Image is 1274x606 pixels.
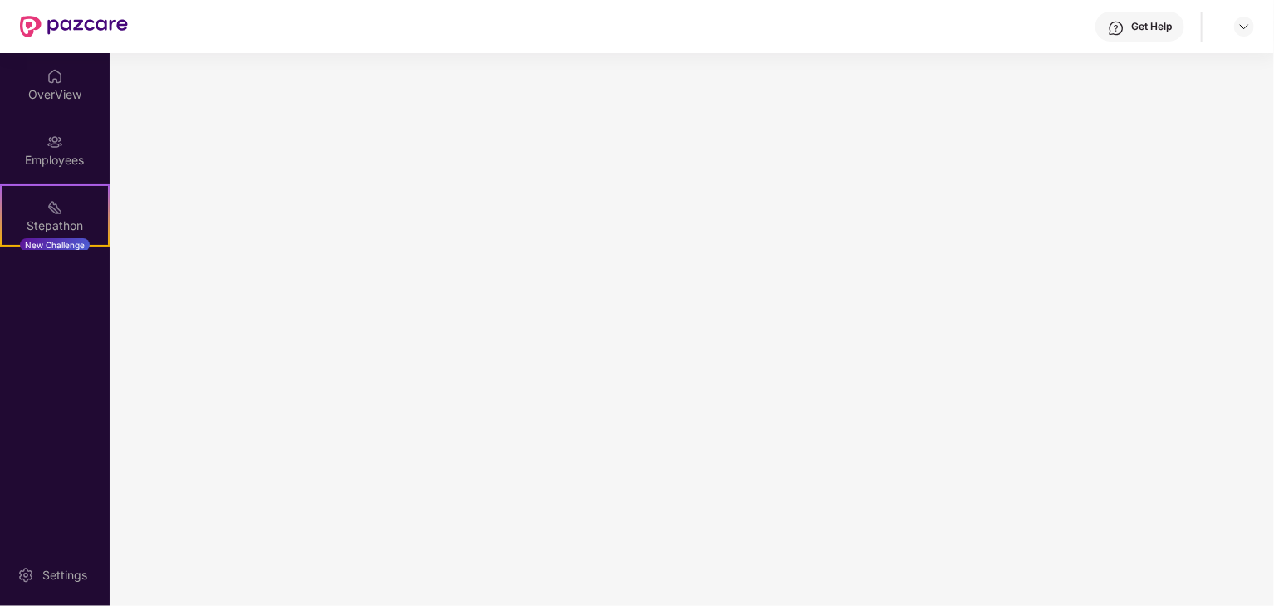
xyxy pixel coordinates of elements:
div: Get Help [1131,20,1172,33]
img: svg+xml;base64,PHN2ZyBpZD0iSGVscC0zMngzMiIgeG1sbnM9Imh0dHA6Ly93d3cudzMub3JnLzIwMDAvc3ZnIiB3aWR0aD... [1108,20,1125,37]
img: New Pazcare Logo [20,16,128,37]
img: svg+xml;base64,PHN2ZyBpZD0iRHJvcGRvd24tMzJ4MzIiIHhtbG5zPSJodHRwOi8vd3d3LnczLm9yZy8yMDAwL3N2ZyIgd2... [1237,20,1251,33]
img: svg+xml;base64,PHN2ZyBpZD0iU2V0dGluZy0yMHgyMCIgeG1sbnM9Imh0dHA6Ly93d3cudzMub3JnLzIwMDAvc3ZnIiB3aW... [17,567,34,584]
img: svg+xml;base64,PHN2ZyB4bWxucz0iaHR0cDovL3d3dy53My5vcmcvMjAwMC9zdmciIHdpZHRoPSIyMSIgaGVpZ2h0PSIyMC... [47,199,63,216]
div: Settings [37,567,92,584]
div: New Challenge [20,238,90,252]
img: svg+xml;base64,PHN2ZyBpZD0iSG9tZSIgeG1sbnM9Imh0dHA6Ly93d3cudzMub3JnLzIwMDAvc3ZnIiB3aWR0aD0iMjAiIG... [47,68,63,85]
img: svg+xml;base64,PHN2ZyBpZD0iRW1wbG95ZWVzIiB4bWxucz0iaHR0cDovL3d3dy53My5vcmcvMjAwMC9zdmciIHdpZHRoPS... [47,134,63,150]
div: Stepathon [2,217,108,234]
